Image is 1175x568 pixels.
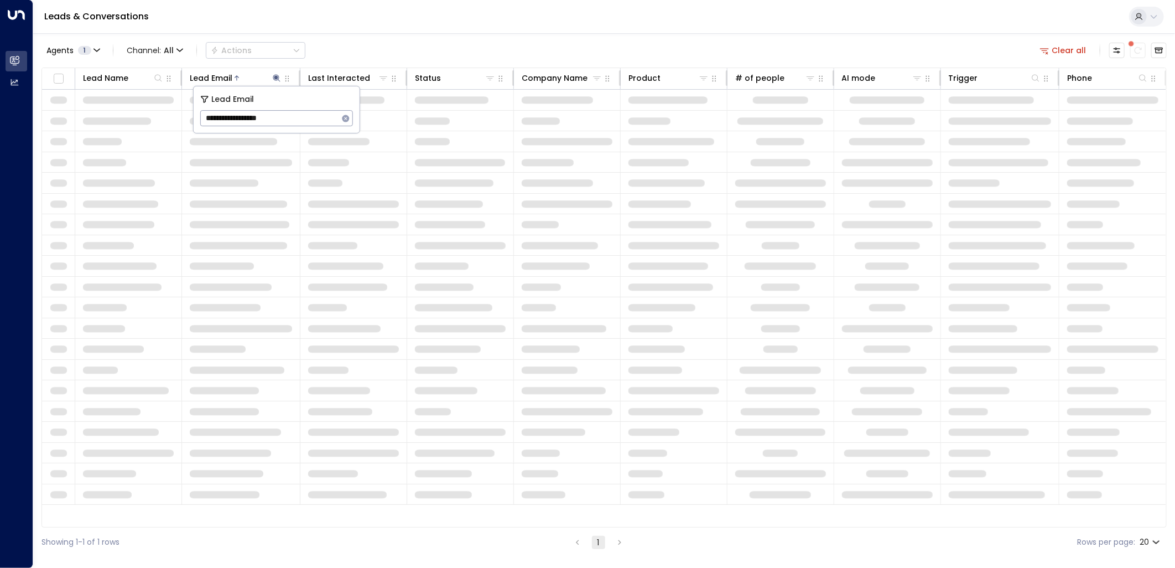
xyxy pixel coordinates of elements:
[78,46,91,55] span: 1
[1140,534,1162,550] div: 20
[1151,43,1167,58] button: Archived Leads
[308,71,389,85] div: Last Interacted
[1067,71,1148,85] div: Phone
[41,43,104,58] button: Agents1
[570,535,627,549] nav: pagination navigation
[83,71,164,85] div: Lead Name
[41,536,119,548] div: Showing 1-1 of 1 rows
[206,42,305,59] div: Button group with a nested menu
[308,71,370,85] div: Last Interacted
[122,43,188,58] span: Channel:
[83,71,128,85] div: Lead Name
[190,71,282,85] div: Lead Email
[122,43,188,58] button: Channel:All
[44,10,149,23] a: Leads & Conversations
[628,71,661,85] div: Product
[211,45,252,55] div: Actions
[842,71,923,85] div: AI mode
[522,71,602,85] div: Company Name
[206,42,305,59] button: Actions
[211,93,254,106] span: Lead Email
[735,71,784,85] div: # of people
[46,47,74,54] span: Agents
[1036,43,1091,58] button: Clear all
[164,46,174,55] span: All
[735,71,816,85] div: # of people
[628,71,709,85] div: Product
[949,71,978,85] div: Trigger
[522,71,587,85] div: Company Name
[1130,43,1146,58] span: There are new threads available. Refresh the grid to view the latest updates.
[1067,71,1092,85] div: Phone
[415,71,496,85] div: Status
[842,71,876,85] div: AI mode
[592,536,605,549] button: page 1
[415,71,441,85] div: Status
[1077,536,1135,548] label: Rows per page:
[1109,43,1125,58] button: Customize
[949,71,1041,85] div: Trigger
[190,71,232,85] div: Lead Email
